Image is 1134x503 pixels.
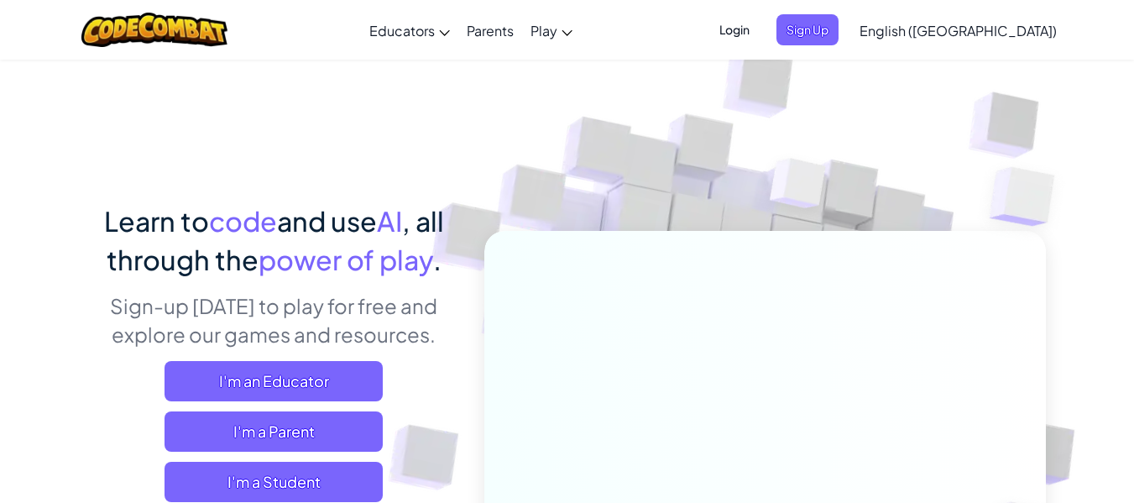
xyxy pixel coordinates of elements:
span: AI [377,204,402,238]
span: power of play [259,243,433,276]
a: I'm an Educator [165,361,383,401]
button: Login [709,14,760,45]
span: Educators [369,22,435,39]
a: Educators [361,8,458,53]
a: English ([GEOGRAPHIC_DATA]) [851,8,1065,53]
span: . [433,243,442,276]
a: I'm a Parent [165,411,383,452]
a: Parents [458,8,522,53]
span: and use [277,204,377,238]
span: Learn to [104,204,209,238]
a: Play [522,8,581,53]
span: Play [530,22,557,39]
img: Overlap cubes [956,126,1101,268]
button: I'm a Student [165,462,383,502]
span: code [209,204,277,238]
button: Sign Up [776,14,839,45]
img: CodeCombat logo [81,13,228,47]
span: English ([GEOGRAPHIC_DATA]) [860,22,1057,39]
img: Overlap cubes [738,125,859,250]
p: Sign-up [DATE] to play for free and explore our games and resources. [89,291,459,348]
